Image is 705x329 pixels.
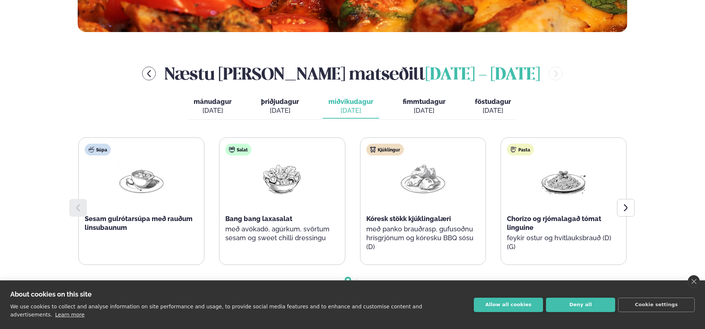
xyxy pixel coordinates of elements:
[255,94,305,119] button: þriðjudagur [DATE]
[10,304,422,318] p: We use cookies to collect and analyse information on site performance and usage, to provide socia...
[507,144,534,155] div: Pasta
[475,98,511,105] span: föstudagur
[469,94,517,119] button: föstudagur [DATE]
[328,98,373,105] span: miðvikudagur
[55,312,85,318] a: Learn more
[397,94,451,119] button: fimmtudagur [DATE]
[511,147,517,153] img: pasta.svg
[225,215,292,223] span: Bang bang laxasalat
[10,290,92,298] strong: About cookies on this site
[194,98,232,105] span: mánudagur
[261,106,299,115] div: [DATE]
[370,147,376,153] img: chicken.svg
[165,62,540,85] h2: Næstu [PERSON_NAME] matseðill
[85,144,111,155] div: Súpa
[399,161,447,196] img: Chicken-thighs.png
[225,225,339,242] p: með avókadó, agúrkum, svörtum sesam og sweet chilli dressingu
[688,275,700,288] a: close
[85,215,193,231] span: Sesam gulrótarsúpa með rauðum linsubaunum
[366,144,404,155] div: Kjúklingur
[194,106,232,115] div: [DATE]
[188,94,237,119] button: mánudagur [DATE]
[507,234,620,251] p: feykir ostur og hvítlauksbrauð (D) (G)
[546,298,615,312] button: Deny all
[618,298,695,312] button: Cookie settings
[328,106,373,115] div: [DATE]
[322,94,379,119] button: miðvikudagur [DATE]
[346,279,349,281] span: Go to slide 1
[229,147,235,153] img: salad.svg
[225,144,251,155] div: Salat
[355,279,358,281] span: Go to slide 2
[474,298,543,312] button: Allow all cookies
[403,98,445,105] span: fimmtudagur
[118,161,165,196] img: Soup.png
[142,67,156,80] button: menu-btn-left
[425,67,540,83] span: [DATE] - [DATE]
[549,67,563,80] button: menu-btn-right
[261,98,299,105] span: þriðjudagur
[540,161,587,196] img: Spagetti.png
[403,106,445,115] div: [DATE]
[475,106,511,115] div: [DATE]
[366,215,451,223] span: Kóresk stökk kjúklingalæri
[366,225,480,251] p: með panko brauðrasp, gufusoðnu hrísgrjónum og kóresku BBQ sósu (D)
[507,215,601,231] span: Chorizo og rjómalagað tómat linguine
[88,147,94,153] img: soup.svg
[258,161,306,196] img: Salad.png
